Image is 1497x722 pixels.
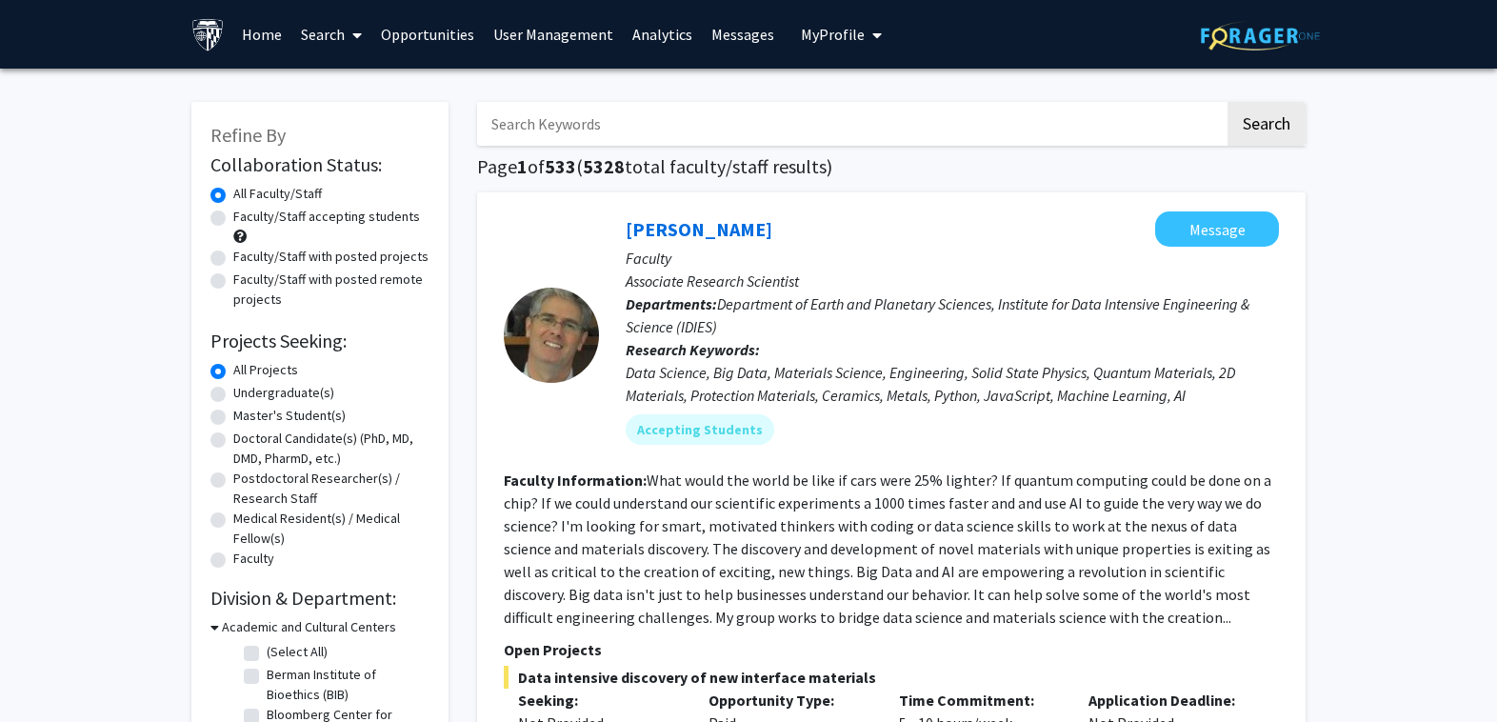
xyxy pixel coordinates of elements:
span: My Profile [801,25,865,44]
span: 5328 [583,154,625,178]
label: Master's Student(s) [233,406,346,426]
h2: Division & Department: [210,587,429,610]
p: Faculty [626,247,1279,270]
label: All Projects [233,360,298,380]
iframe: Chat [14,636,81,708]
label: Faculty/Staff with posted remote projects [233,270,429,310]
span: Data intensive discovery of new interface materials [504,666,1279,689]
h2: Collaboration Status: [210,153,429,176]
a: Messages [702,1,784,68]
label: (Select All) [267,642,328,662]
button: Message David Elbert [1155,211,1279,247]
mat-chip: Accepting Students [626,414,774,445]
a: Opportunities [371,1,484,68]
b: Faculty Information: [504,471,647,490]
p: Time Commitment: [899,689,1061,712]
span: 533 [545,154,576,178]
span: 1 [517,154,528,178]
input: Search Keywords [477,102,1225,146]
button: Search [1228,102,1306,146]
p: Open Projects [504,638,1279,661]
label: All Faculty/Staff [233,184,322,204]
a: User Management [484,1,623,68]
a: [PERSON_NAME] [626,217,772,241]
p: Opportunity Type: [709,689,870,712]
span: Department of Earth and Planetary Sciences, Institute for Data Intensive Engineering & Science (I... [626,294,1249,336]
p: Application Deadline: [1088,689,1250,712]
label: Postdoctoral Researcher(s) / Research Staff [233,469,429,509]
a: Analytics [623,1,702,68]
label: Faculty/Staff with posted projects [233,247,429,267]
b: Departments: [626,294,717,313]
h3: Academic and Cultural Centers [222,617,396,637]
label: Faculty/Staff accepting students [233,207,420,227]
p: Associate Research Scientist [626,270,1279,292]
h2: Projects Seeking: [210,330,429,352]
b: Research Keywords: [626,340,760,359]
img: ForagerOne Logo [1201,21,1320,50]
span: Refine By [210,123,286,147]
a: Home [232,1,291,68]
img: Johns Hopkins University Logo [191,18,225,51]
a: Search [291,1,371,68]
label: Berman Institute of Bioethics (BIB) [267,665,425,705]
label: Doctoral Candidate(s) (PhD, MD, DMD, PharmD, etc.) [233,429,429,469]
p: Seeking: [518,689,680,712]
div: Data Science, Big Data, Materials Science, Engineering, Solid State Physics, Quantum Materials, 2... [626,361,1279,407]
fg-read-more: What would the world be like if cars were 25% lighter? If quantum computing could be done on a ch... [504,471,1271,627]
label: Faculty [233,549,274,569]
label: Undergraduate(s) [233,383,334,403]
h1: Page of ( total faculty/staff results) [477,155,1306,178]
label: Medical Resident(s) / Medical Fellow(s) [233,509,429,549]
